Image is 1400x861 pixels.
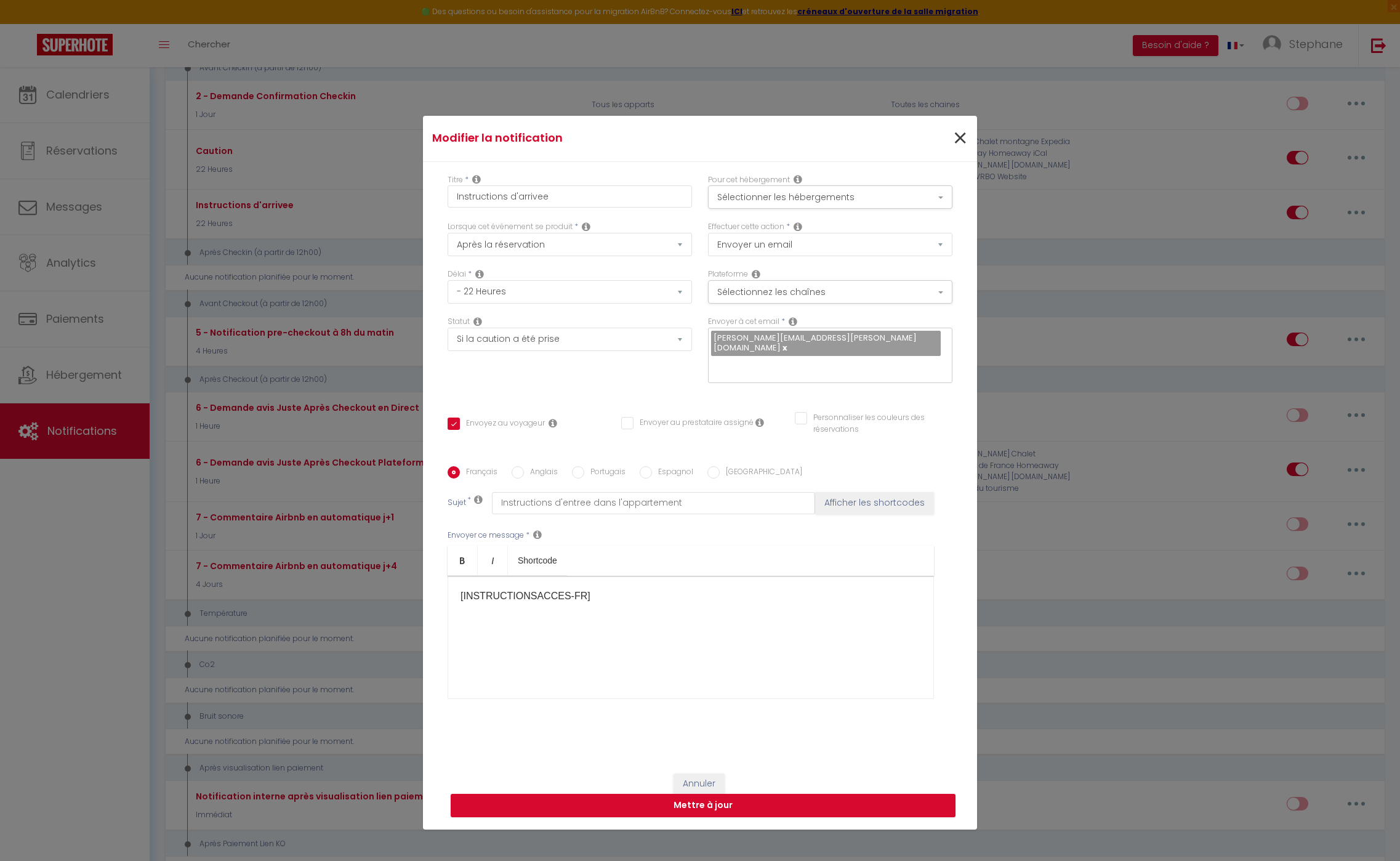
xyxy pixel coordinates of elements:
[582,222,590,232] i: Event Occur
[472,174,481,184] i: Title
[652,466,693,480] label: Espagnol
[815,492,934,514] button: Afficher les shortcodes
[794,174,802,184] i: This Rental
[448,576,934,699] div: [INSTRUCTIONSACCES-FR]​
[432,129,784,147] h4: Modifier la notification
[584,466,626,480] label: Portugais
[451,794,955,817] button: Mettre à jour
[474,495,483,504] i: Subject
[448,174,463,186] label: Titre
[448,316,470,328] label: Statut
[10,5,47,42] button: Ouvrir le widget de chat LiveChat
[533,530,542,540] i: Message
[448,546,478,575] a: Bold
[448,269,466,280] label: Délai
[674,774,725,794] button: Annuler
[952,120,968,157] span: ×
[720,466,802,480] label: [GEOGRAPHIC_DATA]
[794,222,802,232] i: Action Type
[789,317,797,326] i: Recipient
[714,332,917,354] span: [PERSON_NAME][EMAIL_ADDRESS][PERSON_NAME][DOMAIN_NAME]
[952,126,968,152] button: Close
[478,546,508,575] a: Italic
[475,269,484,279] i: Action Time
[708,185,952,209] button: Sélectionner les hébergements
[752,269,760,279] i: Action Channel
[708,280,952,304] button: Sélectionnez les chaînes
[448,530,524,541] label: Envoyer ce message
[448,497,466,510] label: Sujet
[524,466,558,480] label: Anglais
[460,466,497,480] label: Français
[473,317,482,326] i: Booking status
[549,418,557,428] i: Envoyer au voyageur
[755,418,764,427] i: Envoyer au prestataire si il est assigné
[708,316,779,328] label: Envoyer à cet email
[508,546,567,575] a: Shortcode
[708,221,784,233] label: Effectuer cette action
[708,269,748,280] label: Plateforme
[1348,806,1391,852] iframe: Chat
[448,221,573,233] label: Lorsque cet événement se produit
[708,174,790,186] label: Pour cet hébergement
